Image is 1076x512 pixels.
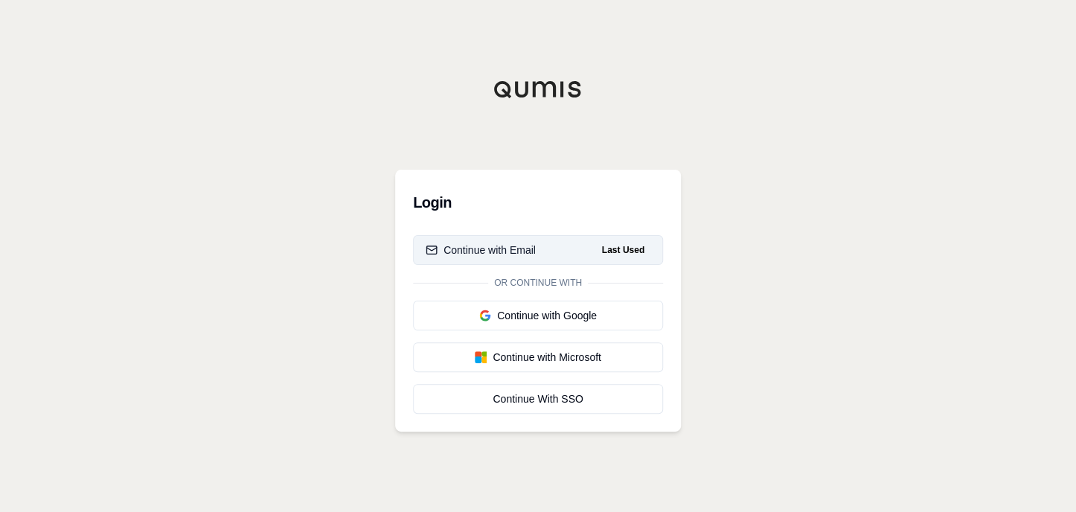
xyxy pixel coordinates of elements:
[426,350,650,365] div: Continue with Microsoft
[413,188,663,217] h3: Login
[596,241,650,259] span: Last Used
[413,235,663,265] button: Continue with EmailLast Used
[493,80,583,98] img: Qumis
[426,391,650,406] div: Continue With SSO
[413,342,663,372] button: Continue with Microsoft
[413,301,663,330] button: Continue with Google
[426,243,536,257] div: Continue with Email
[413,384,663,414] a: Continue With SSO
[426,308,650,323] div: Continue with Google
[488,277,588,289] span: Or continue with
